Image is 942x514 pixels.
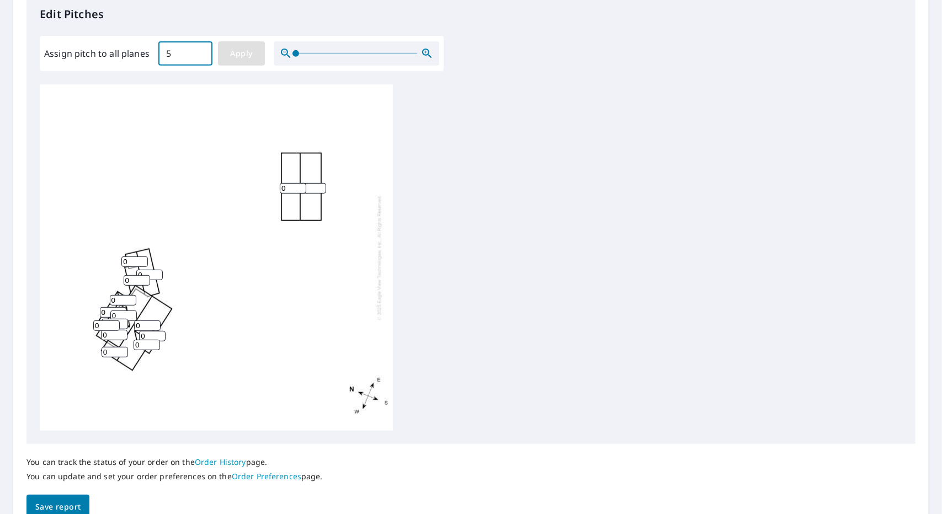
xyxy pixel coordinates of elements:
input: 00.0 [158,38,212,69]
span: Apply [227,47,256,61]
p: You can track the status of your order on the page. [26,457,323,467]
a: Order Preferences [232,471,301,481]
p: You can update and set your order preferences on the page. [26,472,323,481]
a: Order History [195,457,246,467]
span: Save report [35,500,81,514]
label: Assign pitch to all planes [44,47,150,60]
p: Edit Pitches [40,6,902,23]
button: Apply [218,41,265,66]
